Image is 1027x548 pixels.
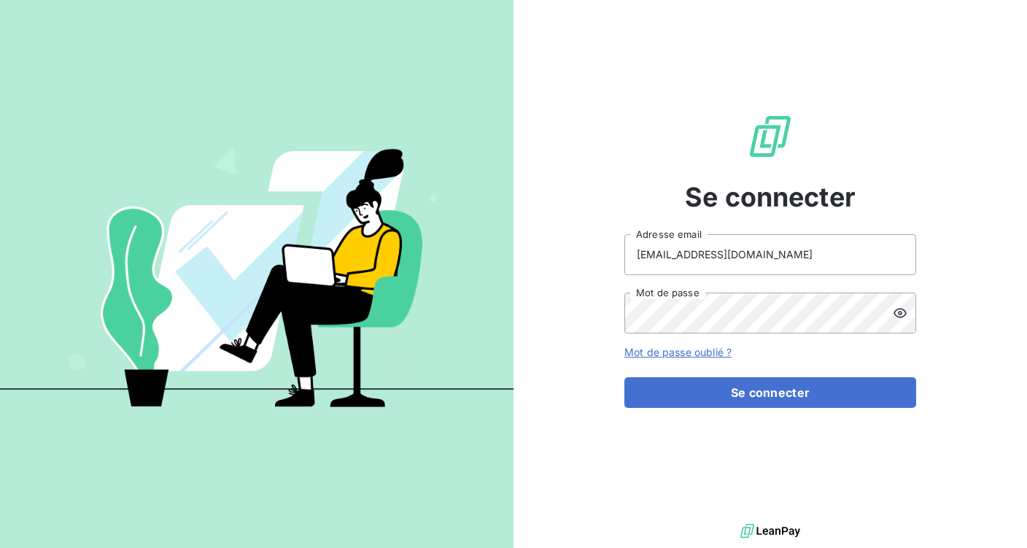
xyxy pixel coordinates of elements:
a: Mot de passe oublié ? [624,346,732,358]
span: Se connecter [685,177,856,217]
input: placeholder [624,234,916,275]
img: Logo LeanPay [747,113,794,160]
img: logo [740,520,800,542]
button: Se connecter [624,377,916,408]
